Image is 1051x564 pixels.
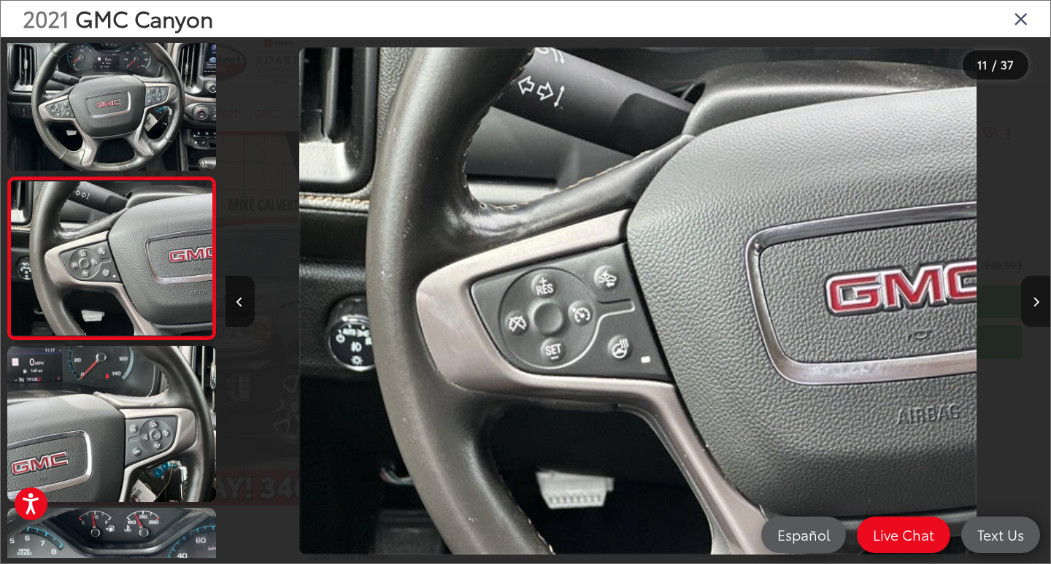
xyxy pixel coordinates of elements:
img: 2021 GMC Canyon AT4 w/Leather [9,182,214,336]
a: Español [761,517,846,553]
img: 2021 GMC Canyon AT4 w/Leather [299,47,977,555]
a: Text Us [961,517,1040,553]
button: Previous image [226,276,255,327]
span: 37 [1001,56,1014,72]
span: Español [770,525,837,544]
button: Next image [1021,276,1050,327]
span: Live Chat [866,525,942,544]
img: 2021 GMC Canyon AT4 w/Leather [5,344,217,503]
i: Close gallery [1014,9,1028,28]
div: 2021 GMC Canyon AT4 w/Leather 10 [226,47,1050,555]
span: 2021 [23,2,69,34]
a: Live Chat [857,517,950,553]
span: Text Us [970,525,1031,544]
span: / [990,60,998,70]
img: 2021 GMC Canyon AT4 w/Leather [5,13,217,172]
span: 11 [977,56,988,72]
span: GMC Canyon [75,2,213,34]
